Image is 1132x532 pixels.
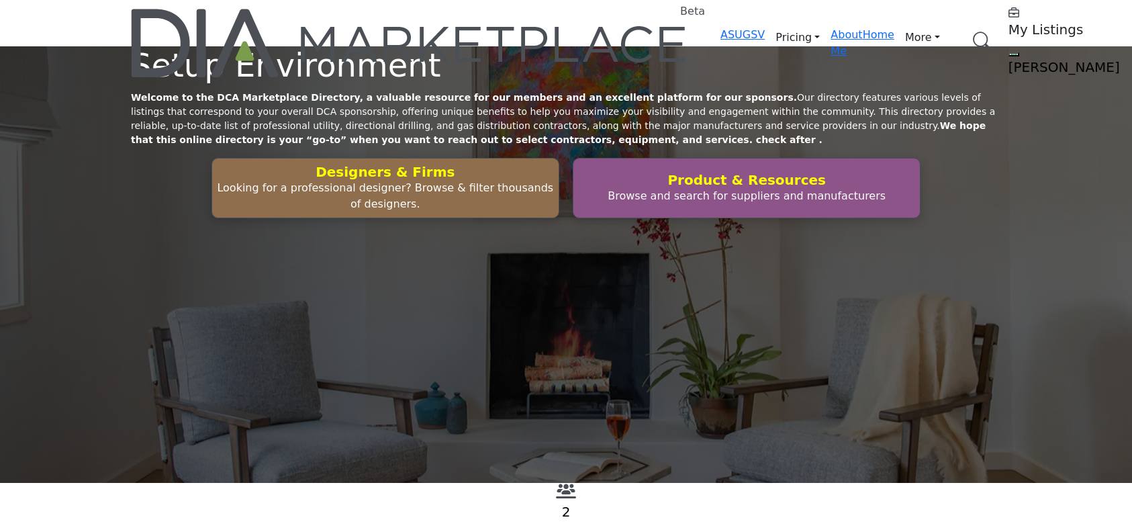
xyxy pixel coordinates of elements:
[577,172,916,188] h2: Product & Resources
[562,504,571,520] a: 2
[1008,52,1019,56] button: Show hide supplier dropdown
[131,9,688,77] img: Site Logo
[216,180,555,212] p: Looking for a professional designer? Browse & filter thousands of designers.
[831,28,862,57] a: About Me
[863,28,894,41] a: Home
[556,487,576,500] a: View Recommenders
[577,188,916,204] p: Browse and search for suppliers and manufacturers
[131,120,986,145] strong: We hope that this online directory is your “go-to” when you want to reach out to select contracto...
[959,24,1000,59] a: Search
[680,5,705,17] h6: Beta
[211,158,559,218] button: Designers & Firms Looking for a professional designer? Browse & filter thousands of designers.
[216,164,555,180] h2: Designers & Firms
[131,92,797,103] strong: Welcome to the DCA Marketplace Directory, a valuable resource for our members and an excellent pl...
[894,27,951,48] a: More
[720,28,765,41] a: ASUGSV
[131,91,1001,147] p: Our directory features various levels of listings that correspond to your overall DCA sponsorship...
[131,9,688,77] a: Beta
[573,158,921,218] button: Product & Resources Browse and search for suppliers and manufacturers
[765,27,831,48] a: Pricing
